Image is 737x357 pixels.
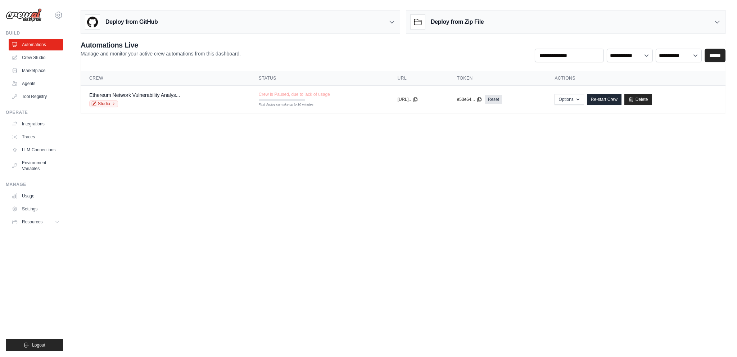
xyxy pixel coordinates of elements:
a: Marketplace [9,65,63,76]
a: Ethereum Network Vulnerability Analys... [89,92,180,98]
h2: Automations Live [81,40,241,50]
a: Usage [9,190,63,202]
button: Resources [9,216,63,228]
span: Resources [22,219,42,225]
p: Manage and monitor your active crew automations from this dashboard. [81,50,241,57]
th: URL [389,71,448,86]
button: Options [555,94,584,105]
button: e53e64... [457,97,482,102]
a: Traces [9,131,63,143]
th: Actions [546,71,725,86]
a: Tool Registry [9,91,63,102]
a: Environment Variables [9,157,63,174]
div: First deploy can take up to 10 minutes [259,102,305,107]
span: Logout [32,342,45,348]
img: Logo [6,8,42,22]
span: Crew is Paused, due to lack of usage [259,92,330,97]
th: Status [250,71,389,86]
th: Crew [81,71,250,86]
h3: Deploy from Zip File [431,18,484,26]
h3: Deploy from GitHub [105,18,158,26]
a: Re-start Crew [587,94,621,105]
a: Agents [9,78,63,89]
div: Manage [6,182,63,187]
a: Delete [624,94,652,105]
a: Reset [485,95,502,104]
a: LLM Connections [9,144,63,156]
a: Automations [9,39,63,50]
div: Operate [6,110,63,115]
a: Settings [9,203,63,215]
iframe: Chat Widget [701,322,737,357]
a: Studio [89,100,118,107]
a: Crew Studio [9,52,63,63]
img: GitHub Logo [85,15,100,29]
a: Integrations [9,118,63,130]
div: Build [6,30,63,36]
th: Token [448,71,546,86]
button: Logout [6,339,63,351]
